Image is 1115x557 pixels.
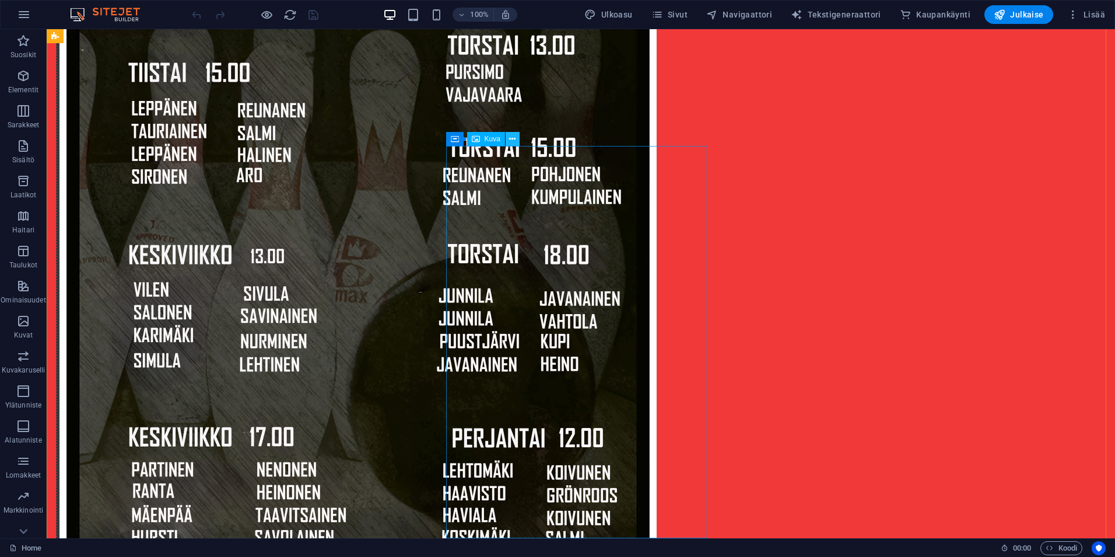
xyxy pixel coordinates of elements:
button: reload [283,8,297,22]
p: Suosikit [10,50,36,60]
button: Tekstigeneraattori [786,5,886,24]
a: Napsauta peruuttaaksesi valinnan. Kaksoisnapsauta avataksesi Sivut [9,541,41,555]
p: Kuvat [14,330,33,340]
button: Sivut [647,5,692,24]
h6: Istunnon aika [1001,541,1032,555]
span: Kaupankäynti [900,9,970,20]
button: Usercentrics [1092,541,1106,555]
p: Ominaisuudet [1,295,45,305]
span: Koodi [1046,541,1077,555]
span: Lisää [1067,9,1105,20]
p: Kuvakaruselli [2,365,45,375]
span: Kuva [485,135,500,142]
img: Editor Logo [67,8,155,22]
i: Lataa sivu uudelleen [283,8,297,22]
i: Koon muuttuessa säädä zoomaustaso automaattisesti sopimaan valittuun laitteeseen. [500,9,511,20]
p: Elementit [8,85,38,95]
p: Sarakkeet [8,120,39,130]
button: Julkaise [984,5,1053,24]
p: Haitari [12,225,34,235]
span: Julkaise [994,9,1044,20]
button: Ulkoasu [580,5,637,24]
span: Tekstigeneraattori [791,9,881,20]
span: : [1021,544,1023,552]
p: Ylätunniste [5,401,41,410]
button: Napsauta tästä poistuaksesi esikatselutilasta ja jatkaaksesi muokkaamista [260,8,274,22]
p: Laatikot [10,190,37,200]
button: Lisää [1063,5,1110,24]
button: 100% [453,8,494,22]
button: Kaupankäynti [895,5,975,24]
span: Navigaattori [706,9,772,20]
p: Alatunniste [5,436,41,445]
span: 00 00 [1013,541,1031,555]
div: Ulkoasu (Ctrl+Alt+Y) [580,5,637,24]
button: Navigaattori [702,5,777,24]
h6: 100% [470,8,489,22]
span: Sivut [651,9,688,20]
p: Markkinointi [3,506,43,515]
button: Koodi [1040,541,1082,555]
p: Sisältö [12,155,34,165]
p: Lomakkeet [6,471,41,480]
p: Taulukot [9,260,37,270]
span: Ulkoasu [584,9,632,20]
